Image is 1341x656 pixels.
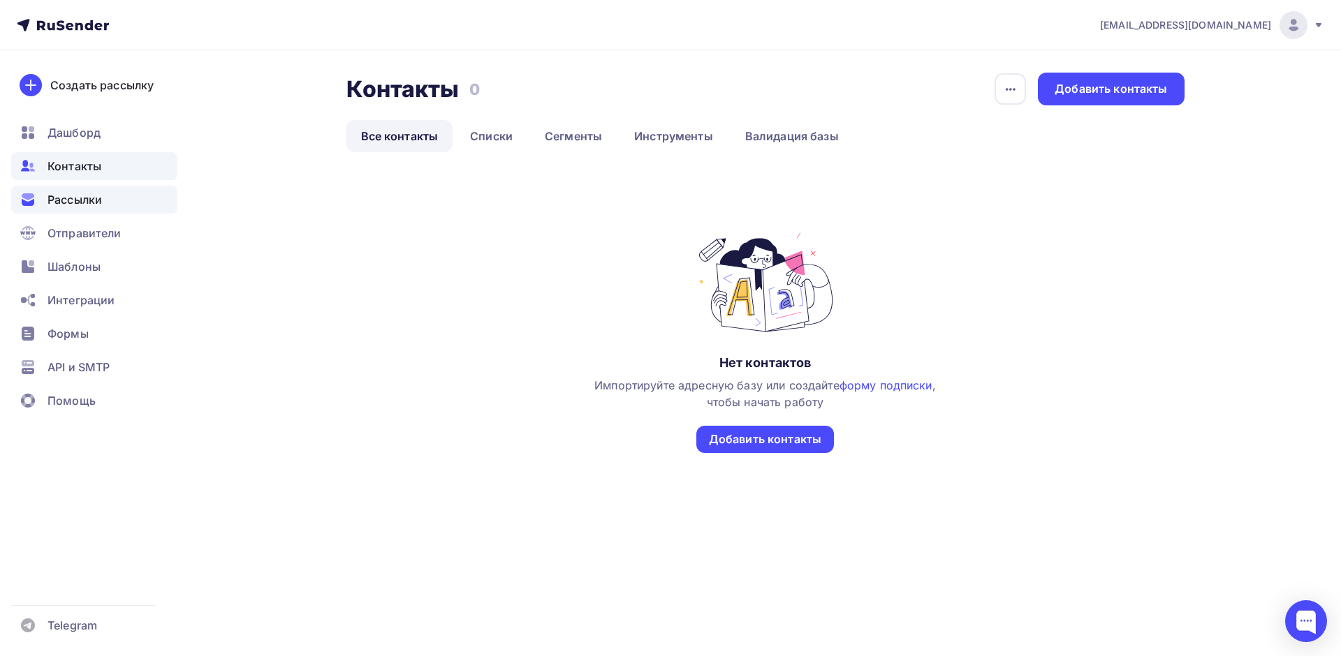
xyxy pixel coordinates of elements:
span: Рассылки [47,191,102,208]
a: Рассылки [11,186,177,214]
a: [EMAIL_ADDRESS][DOMAIN_NAME] [1100,11,1324,39]
div: Нет контактов [719,355,812,371]
a: Шаблоны [11,253,177,281]
h2: Контакты [346,75,460,103]
a: Формы [11,320,177,348]
span: Формы [47,325,89,342]
span: Импортируйте адресную базу или создайте , чтобы начать работу [594,378,936,409]
a: Отправители [11,219,177,247]
h3: 0 [469,80,480,99]
a: форму подписки [840,378,932,392]
a: Сегменты [530,120,617,152]
a: Списки [455,120,527,152]
a: Валидация базы [731,120,853,152]
a: Дашборд [11,119,177,147]
span: Telegram [47,617,97,634]
span: [EMAIL_ADDRESS][DOMAIN_NAME] [1100,18,1271,32]
span: API и SMTP [47,359,110,375]
a: Инструменты [620,120,728,152]
a: Все контакты [346,120,453,152]
div: Добавить контакты [709,431,821,447]
span: Дашборд [47,124,101,141]
div: Добавить контакты [1055,81,1167,97]
span: Контакты [47,158,101,174]
a: Контакты [11,152,177,180]
span: Отправители [47,225,122,241]
span: Шаблоны [47,258,101,275]
div: Создать рассылку [50,77,154,94]
span: Интеграции [47,292,115,308]
span: Помощь [47,392,96,409]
